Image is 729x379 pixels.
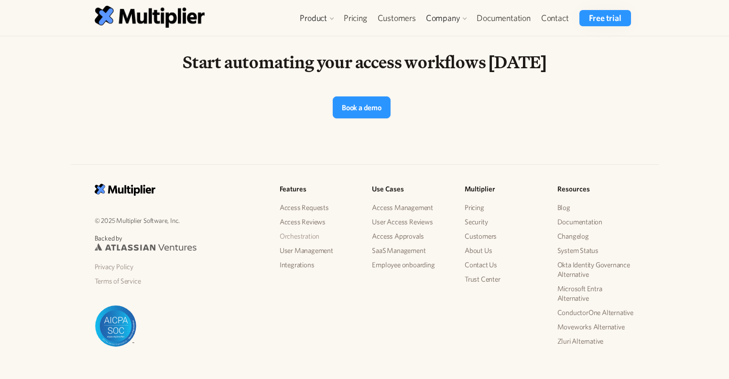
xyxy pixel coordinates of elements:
[557,243,635,258] a: System Status
[557,200,635,215] a: Blog
[338,10,372,26] a: Pricing
[280,200,357,215] a: Access Requests
[465,258,542,272] a: Contact Us
[372,200,449,215] a: Access Management
[557,258,635,282] a: Okta Identity Governance Alternative
[557,320,635,334] a: Moveworks Alternative
[421,10,472,26] div: Company
[372,10,421,26] a: Customers
[372,184,449,195] h5: Use Cases
[465,215,542,229] a: Security
[465,229,542,243] a: Customers
[295,10,338,26] div: Product
[280,258,357,272] a: Integrations
[465,200,542,215] a: Pricing
[342,102,381,113] div: Book a demo
[95,233,264,243] p: Backed by
[372,258,449,272] a: Employee onboarding
[465,184,542,195] h5: Multiplier
[557,184,635,195] h5: Resources
[536,10,574,26] a: Contact
[95,215,264,226] p: © 2025 Multiplier Software, Inc.
[280,243,357,258] a: User Management
[280,184,357,195] h5: Features
[372,229,449,243] a: Access Approvals
[557,282,635,305] a: Microsoft Entra Alternative
[372,243,449,258] a: SaaS Management
[465,243,542,258] a: About Us
[95,274,264,288] a: Terms of Service
[471,10,535,26] a: Documentation
[579,10,631,26] a: Free trial
[280,229,357,243] a: Orchestration
[465,272,542,286] a: Trust Center
[95,260,264,274] a: Privacy Policy
[557,229,635,243] a: Changelog
[333,96,391,118] a: Book a demo
[300,12,327,24] div: Product
[426,12,460,24] div: Company
[181,51,548,74] h2: Start automating your access workflows [DATE]
[557,305,635,320] a: ConductorOne Alternative
[280,215,357,229] a: Access Reviews
[557,215,635,229] a: Documentation
[372,215,449,229] a: User Access Reviews
[557,334,635,348] a: Zluri Alternative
